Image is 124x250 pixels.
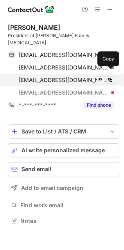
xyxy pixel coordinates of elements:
[8,215,119,226] button: Notes
[22,147,105,153] span: AI write personalized message
[8,200,119,211] button: Find work email
[20,217,116,224] span: Notes
[22,128,106,135] div: Save to List / ATS / CRM
[19,89,108,96] span: [EMAIL_ADDRESS][DOMAIN_NAME]
[19,64,108,71] span: [EMAIL_ADDRESS][DOMAIN_NAME]
[8,32,119,46] div: President at [PERSON_NAME] Family [MEDICAL_DATA]
[8,5,55,14] img: ContactOut v5.3.10
[22,166,51,172] span: Send email
[19,51,108,58] span: [EMAIL_ADDRESS][DOMAIN_NAME]
[19,77,108,84] span: [EMAIL_ADDRESS][DOMAIN_NAME]
[20,202,116,209] span: Find work email
[8,181,119,195] button: Add to email campaign
[8,162,119,176] button: Send email
[8,24,60,31] div: [PERSON_NAME]
[8,124,119,139] button: save-profile-one-click
[83,101,114,109] button: Reveal Button
[21,185,83,191] span: Add to email campaign
[8,143,119,157] button: AI write personalized message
